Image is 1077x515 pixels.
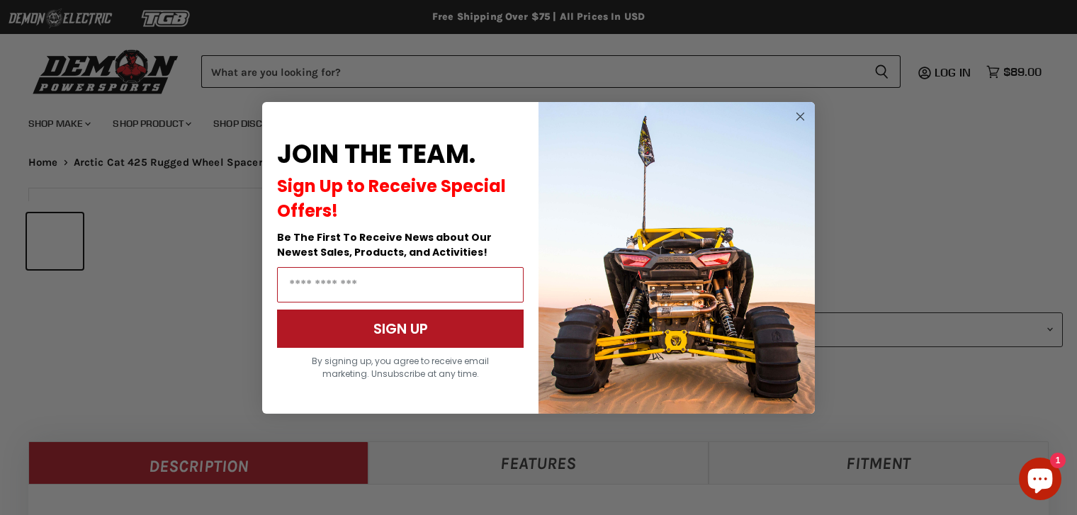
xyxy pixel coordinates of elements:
[277,136,475,172] span: JOIN THE TEAM.
[538,102,815,414] img: a9095488-b6e7-41ba-879d-588abfab540b.jpeg
[277,174,506,222] span: Sign Up to Receive Special Offers!
[312,355,489,380] span: By signing up, you agree to receive email marketing. Unsubscribe at any time.
[1015,458,1066,504] inbox-online-store-chat: Shopify online store chat
[277,230,492,259] span: Be The First To Receive News about Our Newest Sales, Products, and Activities!
[277,310,524,348] button: SIGN UP
[277,267,524,302] input: Email Address
[791,108,809,125] button: Close dialog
